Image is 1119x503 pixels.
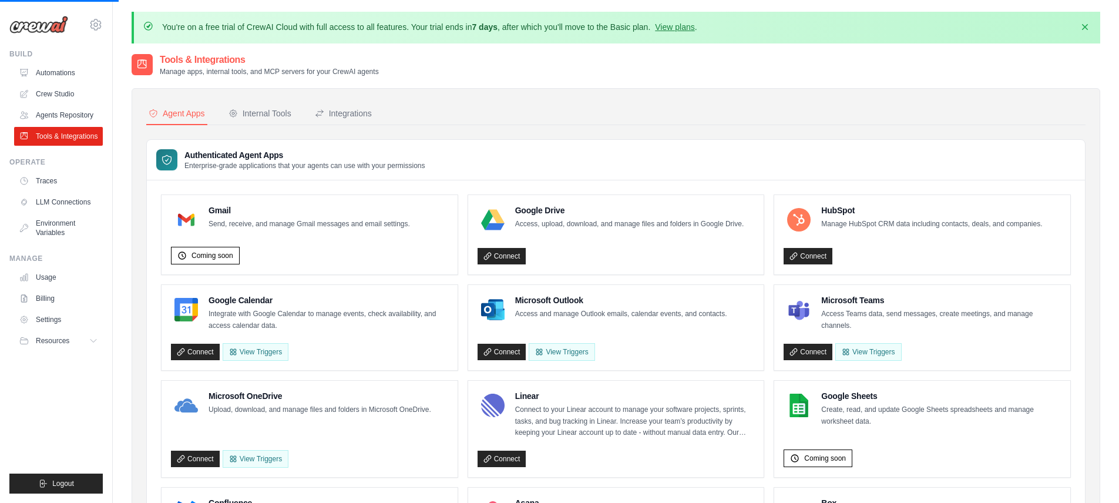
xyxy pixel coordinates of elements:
[162,21,697,33] p: You're on a free trial of CrewAI Cloud with full access to all features. Your trial ends in , aft...
[478,451,526,467] a: Connect
[146,103,207,125] button: Agent Apps
[184,161,425,170] p: Enterprise-grade applications that your agents can use with your permissions
[174,394,198,417] img: Microsoft OneDrive Logo
[821,219,1042,230] p: Manage HubSpot CRM data including contacts, deals, and companies.
[784,248,832,264] a: Connect
[821,404,1061,427] p: Create, read, and update Google Sheets spreadsheets and manage worksheet data.
[821,294,1061,306] h4: Microsoft Teams
[481,298,505,321] img: Microsoft Outlook Logo
[14,214,103,242] a: Environment Variables
[9,49,103,59] div: Build
[821,204,1042,216] h4: HubSpot
[14,63,103,82] a: Automations
[481,208,505,232] img: Google Drive Logo
[160,53,379,67] h2: Tools & Integrations
[14,268,103,287] a: Usage
[515,204,744,216] h4: Google Drive
[9,254,103,263] div: Manage
[821,390,1061,402] h4: Google Sheets
[14,85,103,103] a: Crew Studio
[478,344,526,360] a: Connect
[787,394,811,417] img: Google Sheets Logo
[171,451,220,467] a: Connect
[481,394,505,417] img: Linear Logo
[14,172,103,190] a: Traces
[14,331,103,350] button: Resources
[209,404,431,416] p: Upload, download, and manage files and folders in Microsoft OneDrive.
[209,219,410,230] p: Send, receive, and manage Gmail messages and email settings.
[515,294,727,306] h4: Microsoft Outlook
[209,390,431,402] h4: Microsoft OneDrive
[515,308,727,320] p: Access and manage Outlook emails, calendar events, and contacts.
[209,308,448,331] p: Integrate with Google Calendar to manage events, check availability, and access calendar data.
[209,294,448,306] h4: Google Calendar
[14,310,103,329] a: Settings
[804,454,846,463] span: Coming soon
[174,298,198,321] img: Google Calendar Logo
[174,208,198,232] img: Gmail Logo
[184,149,425,161] h3: Authenticated Agent Apps
[821,308,1061,331] p: Access Teams data, send messages, create meetings, and manage channels.
[226,103,294,125] button: Internal Tools
[315,108,372,119] div: Integrations
[655,22,694,32] a: View plans
[160,67,379,76] p: Manage apps, internal tools, and MCP servers for your CrewAI agents
[14,193,103,212] a: LLM Connections
[36,336,69,346] span: Resources
[14,106,103,125] a: Agents Repository
[515,219,744,230] p: Access, upload, download, and manage files and folders in Google Drive.
[478,248,526,264] a: Connect
[171,344,220,360] a: Connect
[223,450,288,468] : View Triggers
[228,108,291,119] div: Internal Tools
[9,157,103,167] div: Operate
[312,103,374,125] button: Integrations
[52,479,74,488] span: Logout
[787,298,811,321] img: Microsoft Teams Logo
[149,108,205,119] div: Agent Apps
[9,474,103,494] button: Logout
[14,289,103,308] a: Billing
[209,204,410,216] h4: Gmail
[472,22,498,32] strong: 7 days
[223,343,288,361] button: View Triggers
[191,251,233,260] span: Coming soon
[515,390,755,402] h4: Linear
[529,343,594,361] : View Triggers
[784,344,832,360] a: Connect
[515,404,755,439] p: Connect to your Linear account to manage your software projects, sprints, tasks, and bug tracking...
[835,343,901,361] : View Triggers
[9,16,68,33] img: Logo
[14,127,103,146] a: Tools & Integrations
[787,208,811,232] img: HubSpot Logo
